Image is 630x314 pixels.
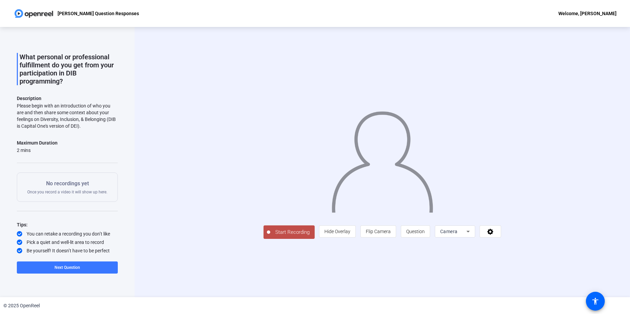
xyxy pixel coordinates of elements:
[591,297,599,305] mat-icon: accessibility
[13,7,54,20] img: OpenReel logo
[401,225,430,238] button: Question
[58,9,139,18] p: [PERSON_NAME] Question Responses
[324,229,350,234] span: Hide Overlay
[264,225,315,239] button: Start Recording
[17,239,118,246] div: Pick a quiet and well-lit area to record
[360,225,396,238] button: Flip Camera
[17,221,118,229] div: Tips:
[17,230,118,237] div: You can retake a recording you don’t like
[17,94,118,102] p: Description
[17,247,118,254] div: Be yourself! It doesn’t have to be perfect
[406,229,425,234] span: Question
[17,139,58,147] div: Maximum Duration
[366,229,391,234] span: Flip Camera
[55,265,80,270] span: Next Question
[3,302,40,309] div: © 2025 OpenReel
[20,53,118,85] p: What personal or professional fulfillment do you get from your participation in DIB programming?
[319,225,356,238] button: Hide Overlay
[331,105,434,212] img: overlay
[17,102,118,129] div: Please begin with an introduction of who you are and then share some context about your feelings ...
[440,229,458,234] span: Camera
[17,261,118,274] button: Next Question
[558,9,617,18] div: Welcome, [PERSON_NAME]
[17,147,58,154] div: 2 mins
[270,228,315,236] span: Start Recording
[27,180,107,188] p: No recordings yet
[27,180,107,195] div: Once you record a video it will show up here.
